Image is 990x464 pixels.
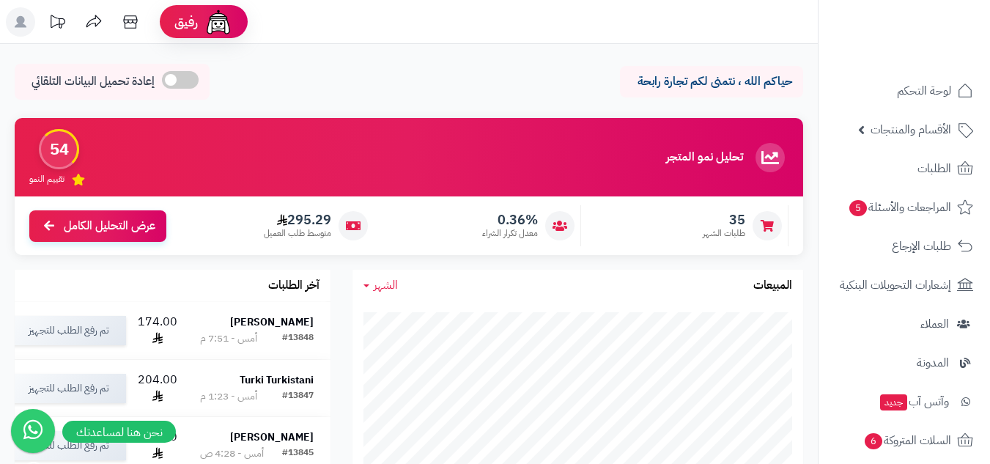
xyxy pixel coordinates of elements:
[200,446,264,461] div: أمس - 4:28 ص
[9,374,126,403] div: تم رفع الطلب للتجهيز
[897,81,951,101] span: لوحة التحكم
[827,229,981,264] a: طلبات الإرجاع
[482,212,538,228] span: 0.36%
[230,314,314,330] strong: [PERSON_NAME]
[917,158,951,179] span: الطلبات
[132,302,183,359] td: 174.00
[827,190,981,225] a: المراجعات والأسئلة5
[827,384,981,419] a: وآتس آبجديد
[827,423,981,458] a: السلات المتروكة6
[864,433,882,450] span: 6
[827,268,981,303] a: إشعارات التحويلات البنكية
[827,73,981,108] a: لوحة التحكم
[200,389,257,404] div: أمس - 1:23 م
[666,151,743,164] h3: تحليل نمو المتجر
[132,360,183,417] td: 204.00
[890,30,976,61] img: logo-2.png
[863,430,951,451] span: السلات المتروكة
[871,119,951,140] span: الأقسام والمنتجات
[703,212,745,228] span: 35
[268,279,319,292] h3: آخر الطلبات
[282,446,314,461] div: #13845
[917,353,949,373] span: المدونة
[200,331,257,346] div: أمس - 7:51 م
[230,430,314,445] strong: [PERSON_NAME]
[9,431,126,460] div: تم رفع الطلب للتجهيز
[848,197,951,218] span: المراجعات والأسئلة
[482,227,538,240] span: معدل تكرار الشراء
[174,13,198,31] span: رفيق
[827,306,981,342] a: العملاء
[892,236,951,257] span: طلبات الإرجاع
[849,200,867,217] span: 5
[9,316,126,345] div: تم رفع الطلب للتجهيز
[64,218,155,235] span: عرض التحليل الكامل
[880,394,907,410] span: جديد
[32,73,155,90] span: إعادة تحميل البيانات التلقائي
[840,275,951,295] span: إشعارات التحويلات البنكية
[29,173,64,185] span: تقييم النمو
[827,345,981,380] a: المدونة
[240,372,314,388] strong: Turki Turkistani
[631,73,792,90] p: حياكم الله ، نتمنى لكم تجارة رابحة
[363,277,398,294] a: الشهر
[282,331,314,346] div: #13848
[374,276,398,294] span: الشهر
[753,279,792,292] h3: المبيعات
[282,389,314,404] div: #13847
[703,227,745,240] span: طلبات الشهر
[920,314,949,334] span: العملاء
[204,7,233,37] img: ai-face.png
[264,212,331,228] span: 295.29
[264,227,331,240] span: متوسط طلب العميل
[29,210,166,242] a: عرض التحليل الكامل
[827,151,981,186] a: الطلبات
[39,7,75,40] a: تحديثات المنصة
[879,391,949,412] span: وآتس آب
